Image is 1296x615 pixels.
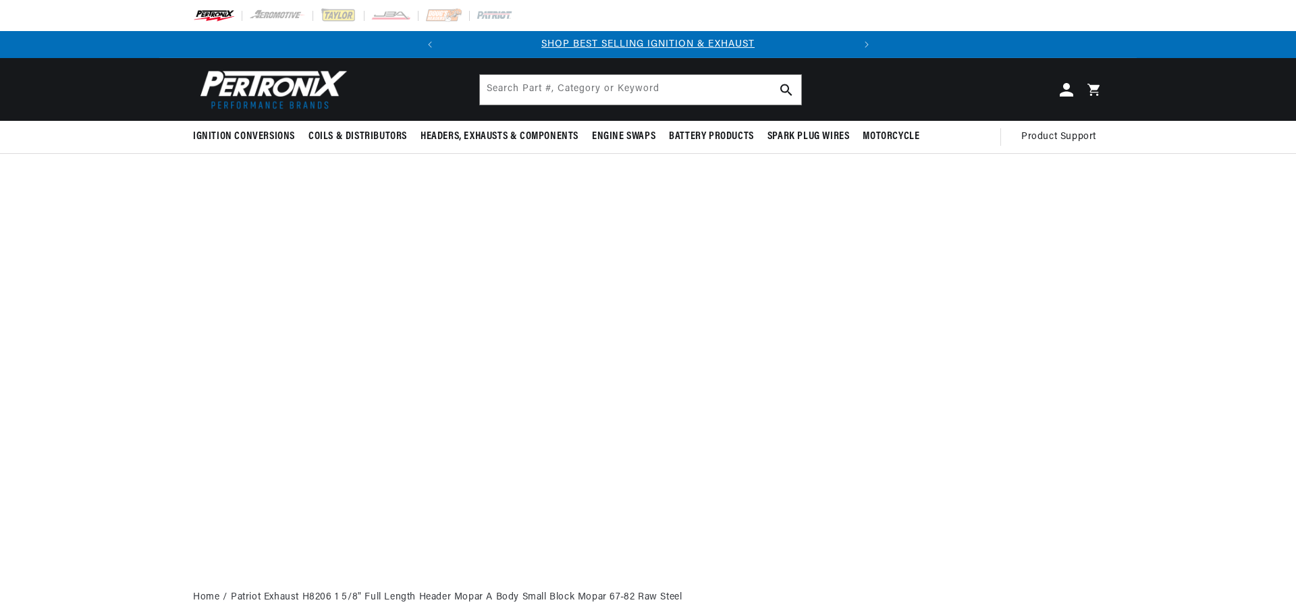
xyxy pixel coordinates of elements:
nav: breadcrumbs [193,590,1103,605]
button: Search Part #, Category or Keyword [772,75,801,105]
span: Motorcycle [863,130,919,144]
button: Translation missing: en.sections.announcements.next_announcement [853,31,880,58]
summary: Ignition Conversions [193,121,302,153]
summary: Product Support [1021,121,1103,153]
summary: Engine Swaps [585,121,662,153]
span: Engine Swaps [592,130,655,144]
img: Pertronix [193,66,348,113]
input: Search Part #, Category or Keyword [480,75,801,105]
span: Product Support [1021,130,1096,144]
summary: Spark Plug Wires [761,121,857,153]
span: Spark Plug Wires [767,130,850,144]
a: SHOP BEST SELLING IGNITION & EXHAUST [541,39,755,49]
summary: Coils & Distributors [302,121,414,153]
div: Announcement [443,37,853,52]
div: 1 of 2 [443,37,853,52]
a: Patriot Exhaust H8206 1 5/8" Full Length Header Mopar A Body Small Block Mopar 67-82 Raw Steel [231,590,682,605]
span: Coils & Distributors [308,130,407,144]
summary: Battery Products [662,121,761,153]
span: Headers, Exhausts & Components [421,130,578,144]
a: Home [193,590,219,605]
slideshow-component: Translation missing: en.sections.announcements.announcement_bar [159,31,1137,58]
span: Ignition Conversions [193,130,295,144]
button: Translation missing: en.sections.announcements.previous_announcement [416,31,443,58]
span: Battery Products [669,130,754,144]
summary: Motorcycle [856,121,926,153]
summary: Headers, Exhausts & Components [414,121,585,153]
